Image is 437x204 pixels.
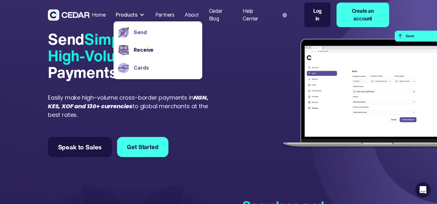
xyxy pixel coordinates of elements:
div: Cedar Blog [209,7,233,23]
div: Partners [155,11,175,19]
a: Send [134,29,197,36]
div: Products [116,11,137,19]
div: Send Business Payments [48,31,216,81]
div: About [185,11,199,19]
a: Cedar Blog [206,4,235,26]
div: Log in [311,7,324,23]
div: Easily make high-volume cross-border payments in to global merchants at the best rates. [48,93,216,119]
a: Speak to Sales [48,137,112,157]
a: Create an account [337,3,389,27]
em: NGN, KES, XOF and 130+ currencies [48,94,209,110]
a: Partners [153,8,177,22]
div: Products [114,9,148,21]
img: world icon [283,13,287,17]
a: Home [90,8,108,22]
div: Home [92,11,106,19]
div: Help Center [243,7,269,23]
span: Simple, Fast and High-Volume [48,28,199,67]
nav: Products [114,21,202,79]
a: About [182,8,201,22]
a: Log in [304,3,330,27]
div: Open Intercom Messenger [415,182,431,198]
a: Cards [134,64,197,72]
a: Get Started [117,137,169,157]
a: Receive [134,46,197,54]
a: Help Center [240,4,271,26]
